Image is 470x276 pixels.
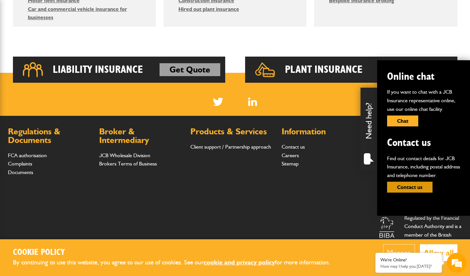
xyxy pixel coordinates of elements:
a: Hired out plant insurance [178,6,239,12]
button: Chat [387,115,418,126]
h2: Contact us [387,136,460,149]
input: Enter your phone number [9,100,121,115]
a: FCA authorisation [8,152,47,159]
a: Sitemap [282,161,299,167]
p: If you want to chat with a JCB Insurance representative online, use our online chat facility. [387,88,460,113]
a: Brokers Terms of Business [99,161,157,167]
h2: Cookie Policy [13,248,341,258]
h2: Plant Insurance [285,63,363,76]
input: Enter your last name [9,61,121,76]
a: Documents [8,169,33,175]
a: Contact us [282,144,305,150]
a: Get Quote [160,63,220,76]
img: d_20077148190_company_1631870298795_20077148190 [11,37,28,46]
a: Client support / Partnership approach [190,144,271,150]
textarea: Type your message and hit 'Enter' [9,120,121,198]
a: Car and commercial vehicle insurance for businesses [28,6,127,21]
img: Linked In [248,98,257,106]
a: Careers [282,152,299,159]
button: Manage [383,244,415,261]
div: Minimize live chat window [109,3,125,19]
button: Allow all [420,244,457,261]
input: Enter your email address [9,81,121,95]
a: LinkedIn [248,98,257,106]
div: We're Online! [380,257,437,263]
h2: Online chat [387,70,460,83]
h2: Broker & Intermediary [99,127,184,144]
p: JCB Insurance Services Ltd. is Authorised and Regulated by the Financial Conduct Authority and is... [404,197,462,256]
img: Twitter [213,98,223,106]
h2: Information [282,127,366,136]
div: Need help? [361,88,377,170]
h2: Products & Services [190,127,275,136]
em: Start Chat [90,204,120,213]
button: Contact us [387,182,433,193]
a: Complaints [8,161,32,167]
p: How may I help you today? [380,264,437,269]
p: Find out contact details for JCB Insurance, including postal address and telephone number. [387,154,460,180]
h2: Liability Insurance [53,63,143,76]
h2: Regulations & Documents [8,127,93,144]
div: Chat with us now [34,37,111,46]
a: JCB Wholesale Division [99,152,150,159]
a: cookie and privacy policy [204,258,275,266]
p: By continuing to use this website, you agree to our use of cookies. See our for more information. [13,257,341,268]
